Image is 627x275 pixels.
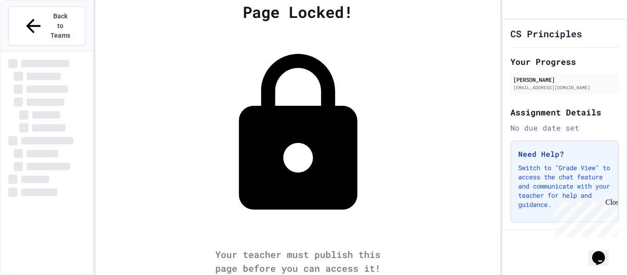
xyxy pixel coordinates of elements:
div: No due date set [510,122,619,133]
div: Chat with us now!Close [4,4,63,58]
span: Back to Teams [50,11,71,40]
h3: Need Help? [518,149,611,160]
button: Back to Teams [8,6,85,46]
h2: Your Progress [510,55,619,68]
div: Your teacher must publish this page before you can access it! [206,247,390,275]
div: [EMAIL_ADDRESS][DOMAIN_NAME] [513,84,616,91]
h2: Assignment Details [510,106,619,119]
h1: CS Principles [510,27,582,40]
iframe: chat widget [588,238,618,266]
p: Switch to "Grade View" to access the chat feature and communicate with your teacher for help and ... [518,163,611,209]
iframe: chat widget [551,198,618,237]
div: [PERSON_NAME] [513,75,616,84]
